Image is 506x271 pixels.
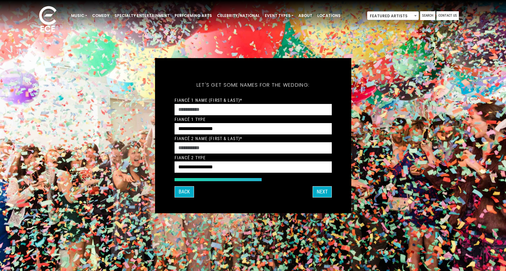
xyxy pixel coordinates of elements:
[69,10,90,21] a: Music
[367,12,419,20] span: Featured Artists
[175,136,242,141] label: Fiancé 2 Name (First & Last)*
[175,186,194,198] button: Back
[175,155,206,160] label: Fiancé 2 Type
[436,11,459,20] a: Contact Us
[90,10,112,21] a: Comedy
[175,74,332,96] h5: Let's get some names for the wedding:
[296,10,315,21] a: About
[262,10,296,21] a: Event Types
[175,117,206,122] label: Fiancé 1 Type
[313,186,332,198] button: Next
[175,97,242,103] label: Fiancé 1 Name (First & Last)*
[172,10,214,21] a: Performing Arts
[420,11,435,20] a: Search
[315,10,343,21] a: Locations
[214,10,262,21] a: Celebrity/National
[112,10,172,21] a: Specialty Entertainment
[32,4,64,35] img: ece_new_logo_whitev2-1.png
[367,11,419,20] span: Featured Artists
